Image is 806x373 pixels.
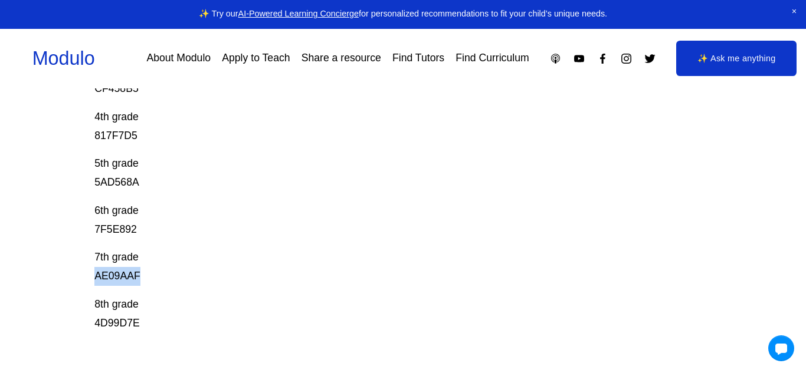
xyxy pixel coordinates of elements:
a: Apply to Teach [222,48,290,69]
a: ✨ Ask me anything [676,41,797,76]
a: Find Tutors [392,48,444,69]
p: 8th grade 4D99D7E [94,295,649,333]
a: Find Curriculum [456,48,529,69]
a: Modulo [32,48,95,69]
a: AI-Powered Learning Concierge [238,9,359,18]
a: Twitter [644,52,656,65]
a: YouTube [573,52,585,65]
a: Apple Podcasts [549,52,562,65]
p: 4th grade 817F7D5 [94,108,649,146]
p: 7th grade AE09AAF [94,248,649,286]
a: Share a resource [302,48,381,69]
p: 5th grade 5AD568A [94,154,649,192]
a: Instagram [620,52,633,65]
a: Facebook [597,52,609,65]
a: About Modulo [146,48,211,69]
p: 6th grade 7F5E892 [94,202,649,239]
